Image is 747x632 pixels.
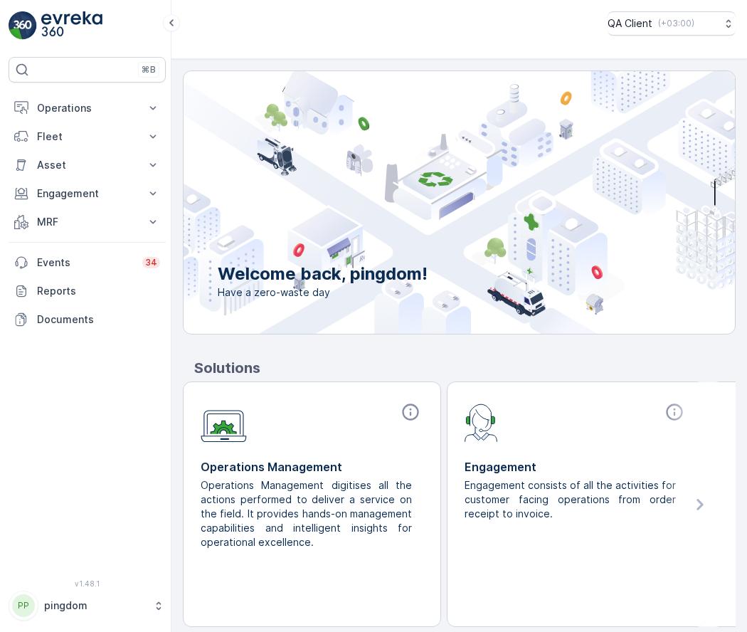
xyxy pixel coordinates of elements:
[9,94,166,122] button: Operations
[608,11,736,36] button: QA Client(+03:00)
[201,458,423,475] p: Operations Management
[201,402,247,443] img: module-icon
[9,151,166,179] button: Asset
[37,312,160,327] p: Documents
[37,284,160,298] p: Reports
[194,357,736,379] p: Solutions
[37,186,137,201] p: Engagement
[9,579,166,588] span: v 1.48.1
[37,158,137,172] p: Asset
[9,122,166,151] button: Fleet
[9,248,166,277] a: Events34
[41,11,102,40] img: logo_light-DOdMpM7g.png
[37,130,137,144] p: Fleet
[465,478,676,521] p: Engagement consists of all the activities for customer facing operations from order receipt to in...
[9,179,166,208] button: Engagement
[145,257,157,268] p: 34
[37,101,137,115] p: Operations
[218,285,428,300] span: Have a zero-waste day
[658,18,694,29] p: ( +03:00 )
[37,215,137,229] p: MRF
[201,478,412,549] p: Operations Management digitises all the actions performed to deliver a service on the field. It p...
[12,594,35,617] div: PP
[9,591,166,621] button: PPpingdom
[465,402,498,442] img: module-icon
[9,277,166,305] a: Reports
[37,256,134,270] p: Events
[9,11,37,40] img: logo
[608,16,652,31] p: QA Client
[218,263,428,285] p: Welcome back, pingdom!
[142,64,156,75] p: ⌘B
[9,208,166,236] button: MRF
[9,305,166,334] a: Documents
[44,599,146,613] p: pingdom
[120,71,735,334] img: city illustration
[465,458,687,475] p: Engagement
